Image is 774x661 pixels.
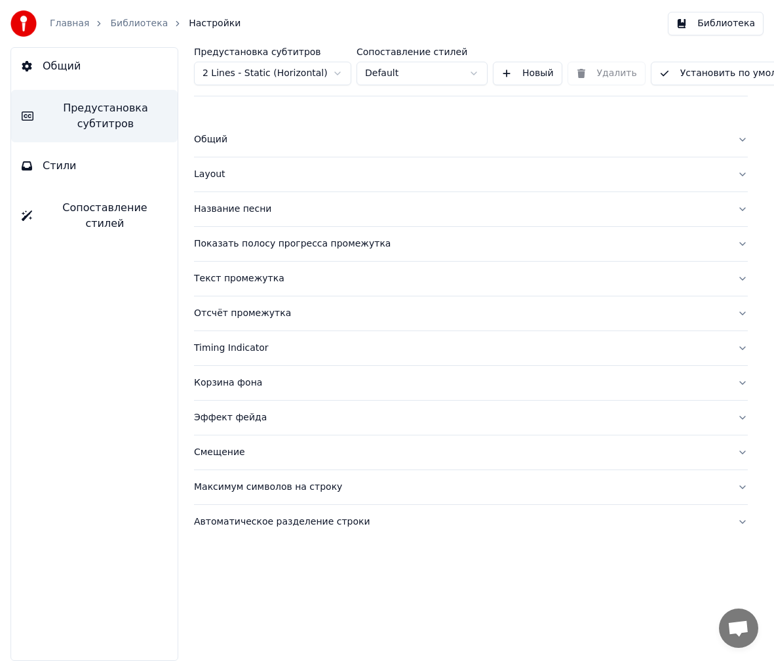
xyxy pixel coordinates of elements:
div: Показать полосу прогресса промежутка [194,237,727,250]
button: Библиотека [668,12,764,35]
button: Сопоставление стилей [11,190,178,242]
span: Общий [43,58,81,74]
a: Библиотека [110,17,168,30]
div: Автоматическое разделение строки [194,515,727,529]
button: Текст промежутка [194,262,748,296]
label: Предустановка субтитров [194,47,351,56]
span: Стили [43,158,77,174]
span: Сопоставление стилей [43,200,167,231]
button: Автоматическое разделение строки [194,505,748,539]
button: Layout [194,157,748,191]
div: Смещение [194,446,727,459]
button: Смещение [194,435,748,470]
button: Максимум символов на строку [194,470,748,504]
div: Timing Indicator [194,342,727,355]
button: Название песни [194,192,748,226]
span: Настройки [189,17,241,30]
div: Общий [194,133,727,146]
img: youka [10,10,37,37]
div: Layout [194,168,727,181]
label: Сопоставление стилей [357,47,488,56]
div: Корзина фона [194,376,727,390]
button: Отсчёт промежутка [194,296,748,330]
button: Общий [194,123,748,157]
nav: breadcrumb [50,17,241,30]
div: Название песни [194,203,727,216]
button: Стили [11,148,178,184]
a: Открытый чат [719,609,758,648]
button: Timing Indicator [194,331,748,365]
button: Корзина фона [194,366,748,400]
div: Отсчёт промежутка [194,307,727,320]
button: Эффект фейда [194,401,748,435]
button: Новый [493,62,562,85]
button: Показать полосу прогресса промежутка [194,227,748,261]
button: Предустановка субтитров [11,90,178,142]
a: Главная [50,17,89,30]
div: Максимум символов на строку [194,481,727,494]
button: Общий [11,48,178,85]
div: Текст промежутка [194,272,727,285]
span: Предустановка субтитров [44,100,167,132]
div: Эффект фейда [194,411,727,424]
